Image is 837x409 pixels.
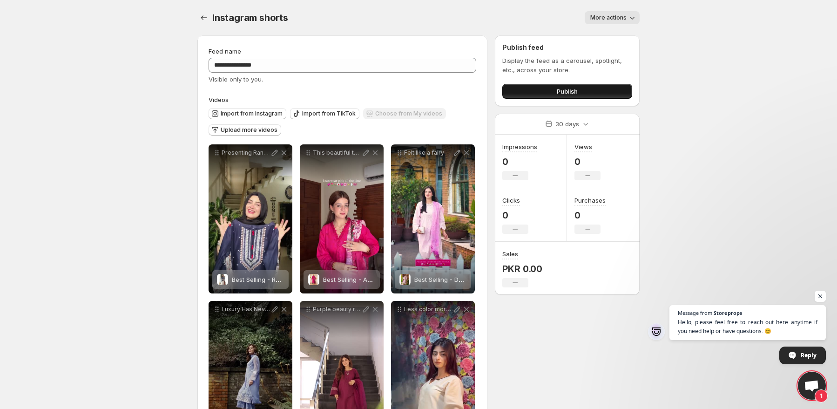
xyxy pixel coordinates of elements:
[221,126,277,134] span: Upload more videos
[323,276,452,283] span: Best Selling - Aster 3Pc- Embroidered Dress
[290,108,359,119] button: Import from TikTok
[678,310,712,315] span: Message from
[555,119,579,129] p: 30 days
[574,196,606,205] h3: Purchases
[502,249,518,259] h3: Sales
[404,306,452,313] p: Less color more class Unveil timeless charm with our embroidered 3-piece ghazal dress
[232,276,330,283] span: Best Selling - Rangrez - 3 PC Suit
[585,11,640,24] button: More actions
[557,87,578,96] span: Publish
[801,347,817,363] span: Reply
[798,372,826,400] a: Open chat
[502,84,632,99] button: Publish
[209,144,292,293] div: Presenting Rangrez our 3-piece premium outfit crafted for elegance and comfort Navy blue embroide...
[209,96,229,103] span: Videos
[313,306,361,313] p: Purple beauty readytowear stitchdress 3pcsdress safoorapakistan safooraclothing summersale 50off
[815,389,828,402] span: 1
[574,142,592,151] h3: Views
[502,156,537,167] p: 0
[197,11,210,24] button: Settings
[302,110,356,117] span: Import from TikTok
[300,144,384,293] div: This beautiful three piece outfit is from safooraBest Selling - Aster 3Pc- Embroidered DressBest ...
[502,142,537,151] h3: Impressions
[391,144,475,293] div: Felt like a fairyBest Selling - Dovella - 3 PC SuitBest Selling - Dovella - 3 PC Suit
[209,75,263,83] span: Visible only to you.
[574,210,606,221] p: 0
[502,210,528,221] p: 0
[678,318,817,335] span: Hello, please feel free to reach out here anytime if you need help or have questions. 😊
[404,149,452,157] p: Felt like a fairy
[209,48,241,55] span: Feed name
[313,149,361,157] p: This beautiful three piece outfit is from safoora
[590,14,627,21] span: More actions
[222,306,270,313] p: Luxury Has Never Been More Affordable Introduce our new 3 piece luxury full embroidered fairy glo...
[502,263,542,274] p: PKR 0.00
[221,110,283,117] span: Import from Instagram
[502,196,520,205] h3: Clicks
[574,156,601,167] p: 0
[209,108,286,119] button: Import from Instagram
[414,276,509,283] span: Best Selling - Dovella - 3 PC Suit
[502,43,632,52] h2: Publish feed
[222,149,270,157] p: Presenting Rangrez our 3-piece premium outfit crafted for elegance and comfort Navy blue embroide...
[714,310,742,315] span: Storeprops
[212,12,288,23] span: Instagram shorts
[209,124,281,136] button: Upload more videos
[502,56,632,75] p: Display the feed as a carousel, spotlight, etc., across your store.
